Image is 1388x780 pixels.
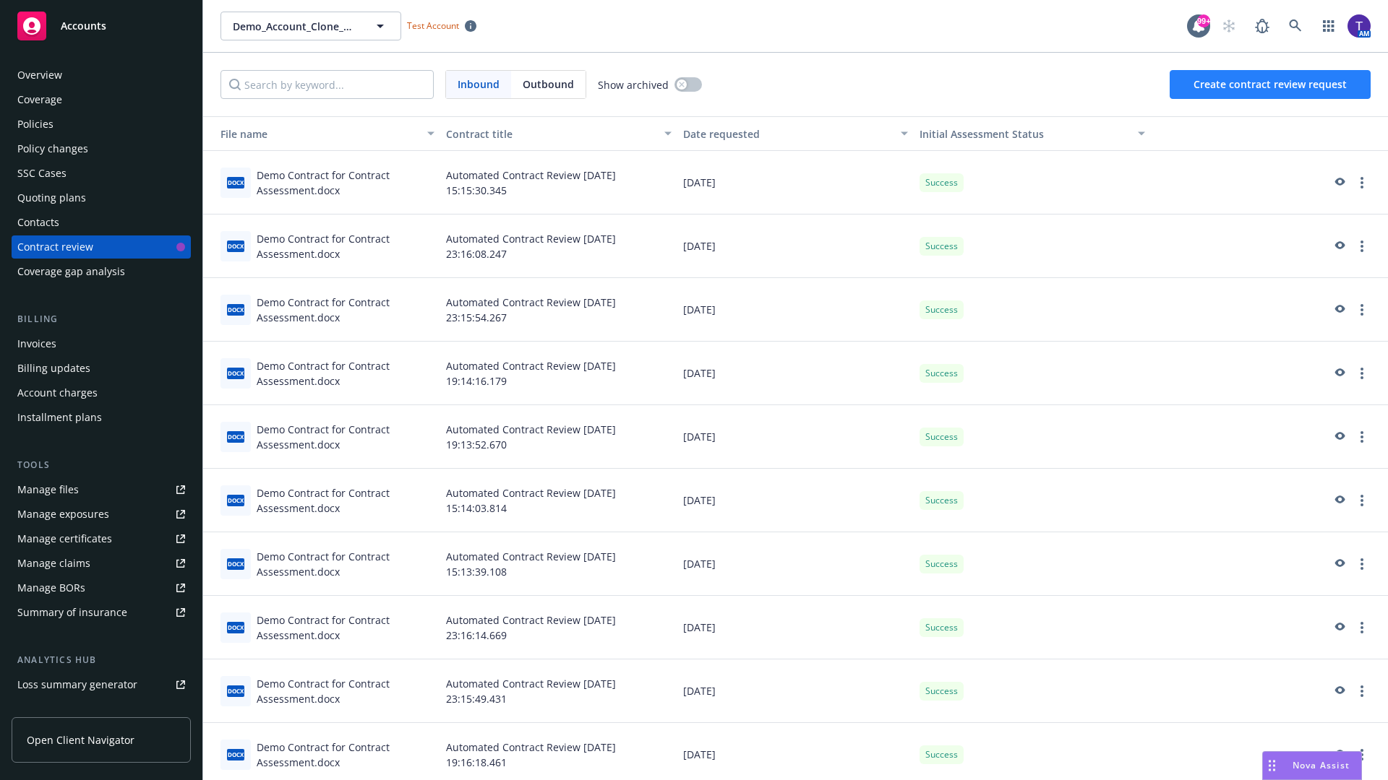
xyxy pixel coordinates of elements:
a: Start snowing [1214,12,1243,40]
a: more [1353,174,1371,191]
span: Success [925,494,958,507]
span: Open Client Navigator [27,732,134,747]
a: Contract review [12,235,191,259]
div: Billing updates [17,357,90,380]
div: Contacts [17,211,59,234]
div: Automated Contract Review [DATE] 15:14:03.814 [440,469,677,532]
div: Toggle SortBy [920,126,1129,142]
div: Billing [12,312,191,326]
a: Coverage [12,88,191,111]
a: Policies [12,113,191,136]
div: Automated Contract Review [DATE] 15:13:39.108 [440,532,677,596]
span: Initial Assessment Status [920,127,1044,141]
a: preview [1330,238,1348,255]
a: Billing updates [12,357,191,380]
div: SSC Cases [17,162,67,185]
a: Manage BORs [12,576,191,599]
div: Demo Contract for Contract Assessment.docx [257,740,434,770]
div: [DATE] [677,596,914,659]
span: docx [227,685,244,696]
div: Automated Contract Review [DATE] 19:13:52.670 [440,405,677,469]
div: Policies [17,113,53,136]
div: Demo Contract for Contract Assessment.docx [257,231,434,261]
a: Report a Bug [1248,12,1277,40]
button: Demo_Account_Clone_QA_CR_Tests_Demo [220,12,401,40]
span: Success [925,558,958,571]
div: Loss summary generator [17,673,137,696]
span: docx [227,558,244,569]
div: Demo Contract for Contract Assessment.docx [257,295,434,325]
div: Invoices [17,332,56,355]
span: Outbound [511,71,586,98]
div: Analytics hub [12,653,191,667]
div: Demo Contract for Contract Assessment.docx [257,549,434,579]
span: docx [227,749,244,760]
a: preview [1330,301,1348,318]
span: Success [925,685,958,698]
button: Contract title [440,116,677,151]
button: Create contract review request [1170,70,1371,99]
span: Nova Assist [1293,759,1350,771]
a: Installment plans [12,406,191,429]
div: Manage exposures [17,503,109,526]
div: Demo Contract for Contract Assessment.docx [257,422,434,452]
span: Inbound [446,71,511,98]
a: preview [1330,682,1348,700]
div: Automated Contract Review [DATE] 23:16:14.669 [440,596,677,659]
span: Success [925,367,958,380]
a: Loss summary generator [12,673,191,696]
div: Manage files [17,478,79,501]
button: Date requested [677,116,914,151]
div: Manage claims [17,552,90,575]
div: 99+ [1197,14,1210,27]
input: Search by keyword... [220,70,434,99]
img: photo [1348,14,1371,38]
a: more [1353,682,1371,700]
span: Accounts [61,20,106,32]
div: Contract review [17,235,93,259]
div: Installment plans [17,406,102,429]
div: [DATE] [677,214,914,278]
div: Demo Contract for Contract Assessment.docx [257,358,434,389]
div: Overview [17,64,62,87]
a: Invoices [12,332,191,355]
div: Contract title [446,126,656,142]
span: Success [925,621,958,634]
a: preview [1330,555,1348,573]
div: Coverage gap analysis [17,260,125,283]
a: preview [1330,365,1348,382]
a: more [1353,555,1371,573]
span: docx [227,622,244,633]
a: Quoting plans [12,186,191,209]
div: [DATE] [677,342,914,405]
span: Success [925,303,958,316]
div: Automated Contract Review [DATE] 19:14:16.179 [440,342,677,405]
a: Policy changes [12,137,191,160]
span: Success [925,240,958,253]
a: more [1353,428,1371,446]
a: more [1353,492,1371,509]
span: Show archived [598,77,669,92]
div: Automated Contract Review [DATE] 15:15:30.345 [440,151,677,214]
a: Manage files [12,478,191,501]
div: [DATE] [677,659,914,723]
span: Test Account [407,19,459,32]
div: Account charges [17,381,98,404]
a: Switch app [1314,12,1343,40]
a: Manage certificates [12,527,191,550]
div: [DATE] [677,151,914,214]
div: Drag to move [1263,752,1281,779]
div: [DATE] [677,469,914,532]
span: Inbound [458,77,500,92]
div: File name [209,126,419,142]
div: Automated Contract Review [DATE] 23:15:49.431 [440,659,677,723]
a: Account charges [12,381,191,404]
span: Create contract review request [1194,77,1347,91]
a: more [1353,619,1371,636]
span: Demo_Account_Clone_QA_CR_Tests_Demo [233,19,358,34]
a: Contacts [12,211,191,234]
a: Summary of insurance [12,601,191,624]
span: Success [925,748,958,761]
span: docx [227,304,244,315]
